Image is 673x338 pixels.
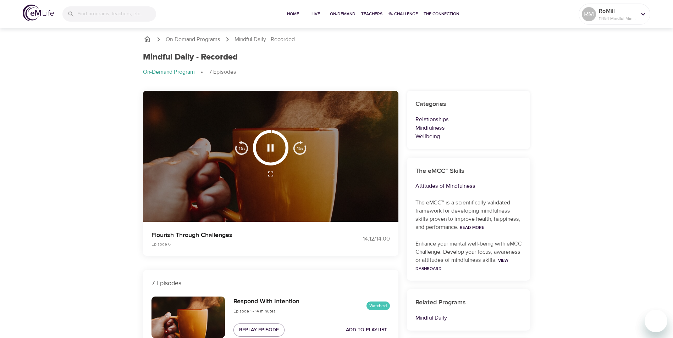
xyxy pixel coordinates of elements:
img: 15s_next.svg [293,141,307,155]
span: 1% Challenge [388,10,418,18]
div: 14:12 / 14:00 [337,235,390,243]
h6: Respond With Intention [233,297,299,307]
nav: breadcrumb [143,35,530,44]
h6: The eMCC™ Skills [415,166,522,176]
p: 11454 Mindful Minutes [599,15,636,22]
h6: Related Programs [415,298,522,308]
img: 15s_prev.svg [235,141,249,155]
img: logo [23,5,54,21]
iframe: Button to launch messaging window [645,310,667,332]
p: Mindfulness [415,124,522,132]
p: 7 Episodes [151,278,390,288]
p: 7 Episodes [209,68,236,76]
a: On-Demand Programs [166,35,220,44]
input: Find programs, teachers, etc... [77,6,156,22]
span: On-Demand [330,10,355,18]
p: Attitudes of Mindfulness [415,182,522,190]
nav: breadcrumb [143,68,530,77]
button: Add to Playlist [343,323,390,337]
h6: Categories [415,99,522,109]
p: On-Demand Program [143,68,195,76]
button: Replay Episode [233,323,285,337]
p: Episode 6 [151,241,328,247]
span: Add to Playlist [346,326,387,334]
p: Relationships [415,115,522,124]
p: Mindful Daily - Recorded [235,35,295,44]
span: Watched [366,303,390,309]
p: Enhance your mental well-being with eMCC Challenge. Develop your focus, awareness or attitudes of... [415,240,522,272]
p: RoMill [599,7,636,15]
span: Teachers [361,10,382,18]
p: Flourish Through Challenges [151,230,328,240]
a: Read More [460,225,484,230]
div: RM [582,7,596,21]
span: Live [307,10,324,18]
span: The Connection [424,10,459,18]
a: Mindful Daily [415,314,447,321]
h1: Mindful Daily - Recorded [143,52,238,62]
span: Replay Episode [239,326,279,334]
span: Home [285,10,302,18]
span: Episode 1 - 14 minutes [233,308,276,314]
p: The eMCC™ is a scientifically validated framework for developing mindfulness skills proven to imp... [415,199,522,231]
p: Wellbeing [415,132,522,141]
a: View Dashboard [415,258,508,271]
